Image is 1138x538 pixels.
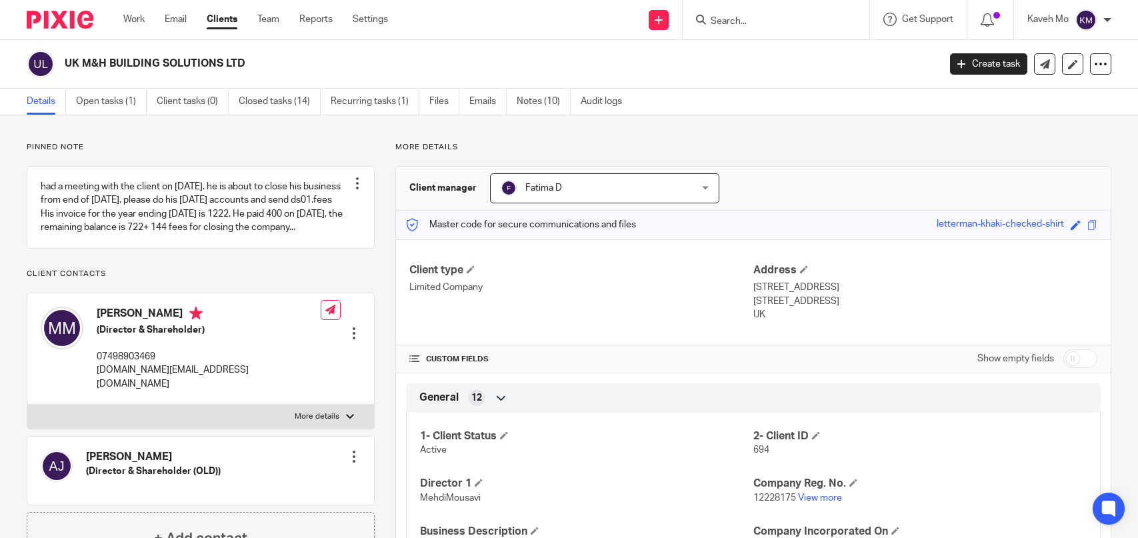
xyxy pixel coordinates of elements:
[257,13,279,26] a: Team
[525,183,562,193] span: Fatima D
[65,57,757,71] h2: UK M&H BUILDING SOLUTIONS LTD
[27,89,66,115] a: Details
[123,13,145,26] a: Work
[239,89,321,115] a: Closed tasks (14)
[753,308,1097,321] p: UK
[395,142,1111,153] p: More details
[469,89,507,115] a: Emails
[97,363,321,391] p: [DOMAIN_NAME][EMAIL_ADDRESS][DOMAIN_NAME]
[902,15,953,24] span: Get Support
[501,180,517,196] img: svg%3E
[420,493,481,503] span: MehdiMousavi
[27,269,375,279] p: Client contacts
[41,307,83,349] img: svg%3E
[753,295,1097,308] p: [STREET_ADDRESS]
[471,391,482,405] span: 12
[581,89,632,115] a: Audit logs
[189,307,203,320] i: Primary
[753,445,769,455] span: 694
[753,281,1097,294] p: [STREET_ADDRESS]
[409,263,753,277] h4: Client type
[937,217,1064,233] div: letterman-khaki-checked-shirt
[420,429,753,443] h4: 1- Client Status
[86,465,221,478] h5: (Director & Shareholder (OLD))
[207,13,237,26] a: Clients
[331,89,419,115] a: Recurring tasks (1)
[41,450,73,482] img: svg%3E
[76,89,147,115] a: Open tasks (1)
[97,307,321,323] h4: [PERSON_NAME]
[409,354,753,365] h4: CUSTOM FIELDS
[753,477,1087,491] h4: Company Reg. No.
[419,391,459,405] span: General
[406,218,636,231] p: Master code for secure communications and files
[429,89,459,115] a: Files
[420,477,753,491] h4: Director 1
[27,50,55,78] img: svg%3E
[950,53,1027,75] a: Create task
[353,13,388,26] a: Settings
[27,11,93,29] img: Pixie
[295,411,339,422] p: More details
[27,142,375,153] p: Pinned note
[753,263,1097,277] h4: Address
[97,350,321,363] p: 07498903469
[165,13,187,26] a: Email
[709,16,829,28] input: Search
[977,352,1054,365] label: Show empty fields
[517,89,571,115] a: Notes (10)
[409,281,753,294] p: Limited Company
[1075,9,1097,31] img: svg%3E
[420,445,447,455] span: Active
[299,13,333,26] a: Reports
[798,493,842,503] a: View more
[409,181,477,195] h3: Client manager
[753,429,1087,443] h4: 2- Client ID
[1027,13,1069,26] p: Kaveh Mo
[86,450,221,464] h4: [PERSON_NAME]
[753,493,796,503] span: 12228175
[97,323,321,337] h5: (Director & Shareholder)
[157,89,229,115] a: Client tasks (0)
